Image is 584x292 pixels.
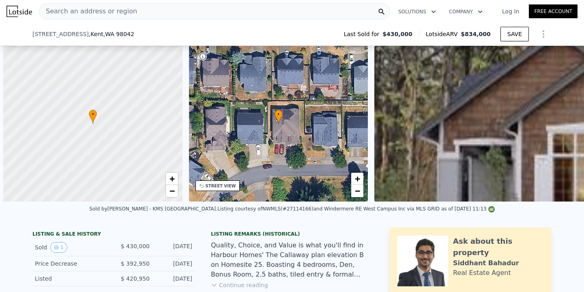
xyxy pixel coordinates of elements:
div: • [89,109,97,124]
div: Sold by [PERSON_NAME] - KMS [GEOGRAPHIC_DATA] . [89,206,217,212]
a: Zoom out [166,185,178,197]
span: $834,000 [461,31,491,37]
span: , Kent [89,30,134,38]
button: Continue reading [211,281,268,289]
div: • [275,109,283,124]
a: Free Account [529,4,578,18]
span: Lotside ARV [426,30,461,38]
div: Ask about this property [453,236,543,258]
span: $ 420,950 [121,275,150,282]
span: + [169,174,174,184]
img: Lotside [6,6,32,17]
span: − [355,186,360,196]
div: [DATE] [156,275,192,283]
div: Real Estate Agent [453,268,511,278]
a: Zoom in [166,173,178,185]
span: + [355,174,360,184]
button: Company [442,4,489,19]
span: $ 392,950 [121,260,150,267]
a: Zoom in [351,173,363,185]
span: , WA 98042 [103,31,134,37]
div: [DATE] [156,260,192,268]
a: Zoom out [351,185,363,197]
div: [DATE] [156,242,192,253]
span: $430,000 [382,30,412,38]
div: Quality, Choice, and Value is what you'll find in Harbour Homes' The Callaway plan elevation B on... [211,240,373,279]
button: View historical data [50,242,67,253]
div: Sold [35,242,107,253]
div: STREET VIEW [206,183,236,189]
img: NWMLS Logo [488,206,495,213]
div: Listed [35,275,107,283]
span: Search an address or region [39,6,137,16]
a: Log In [492,7,529,15]
div: Listing Remarks (Historical) [211,231,373,237]
div: Price Decrease [35,260,107,268]
span: − [169,186,174,196]
span: [STREET_ADDRESS] [32,30,89,38]
div: Listing courtesy of NWMLS (#27114166) and Windermere RE West Campus Inc via MLS GRID as of [DATE]... [217,206,495,212]
span: • [275,111,283,118]
button: SAVE [500,27,529,41]
button: Solutions [392,4,442,19]
span: • [89,111,97,118]
span: $ 430,000 [121,243,150,249]
div: Siddhant Bahadur [453,258,519,268]
button: Show Options [535,26,552,42]
span: Last Sold for [344,30,383,38]
div: LISTING & SALE HISTORY [32,231,195,239]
